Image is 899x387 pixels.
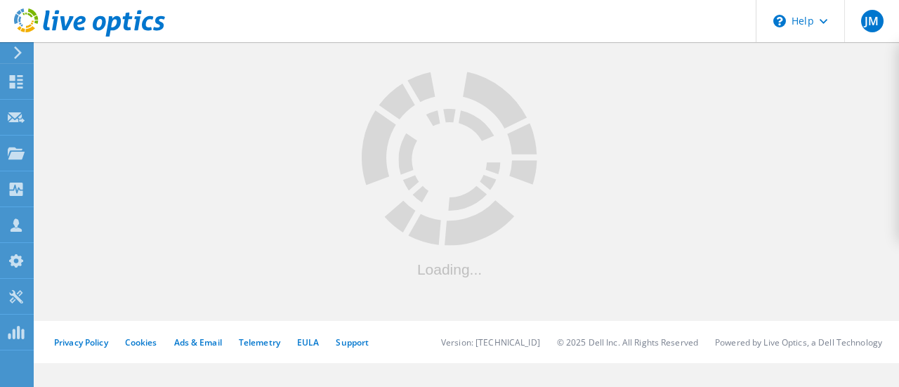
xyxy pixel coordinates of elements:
[865,15,879,27] span: JM
[54,336,108,348] a: Privacy Policy
[174,336,222,348] a: Ads & Email
[441,336,540,348] li: Version: [TECHNICAL_ID]
[362,261,537,276] div: Loading...
[14,29,165,39] a: Live Optics Dashboard
[715,336,882,348] li: Powered by Live Optics, a Dell Technology
[336,336,369,348] a: Support
[239,336,280,348] a: Telemetry
[297,336,319,348] a: EULA
[557,336,698,348] li: © 2025 Dell Inc. All Rights Reserved
[773,15,786,27] svg: \n
[125,336,157,348] a: Cookies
